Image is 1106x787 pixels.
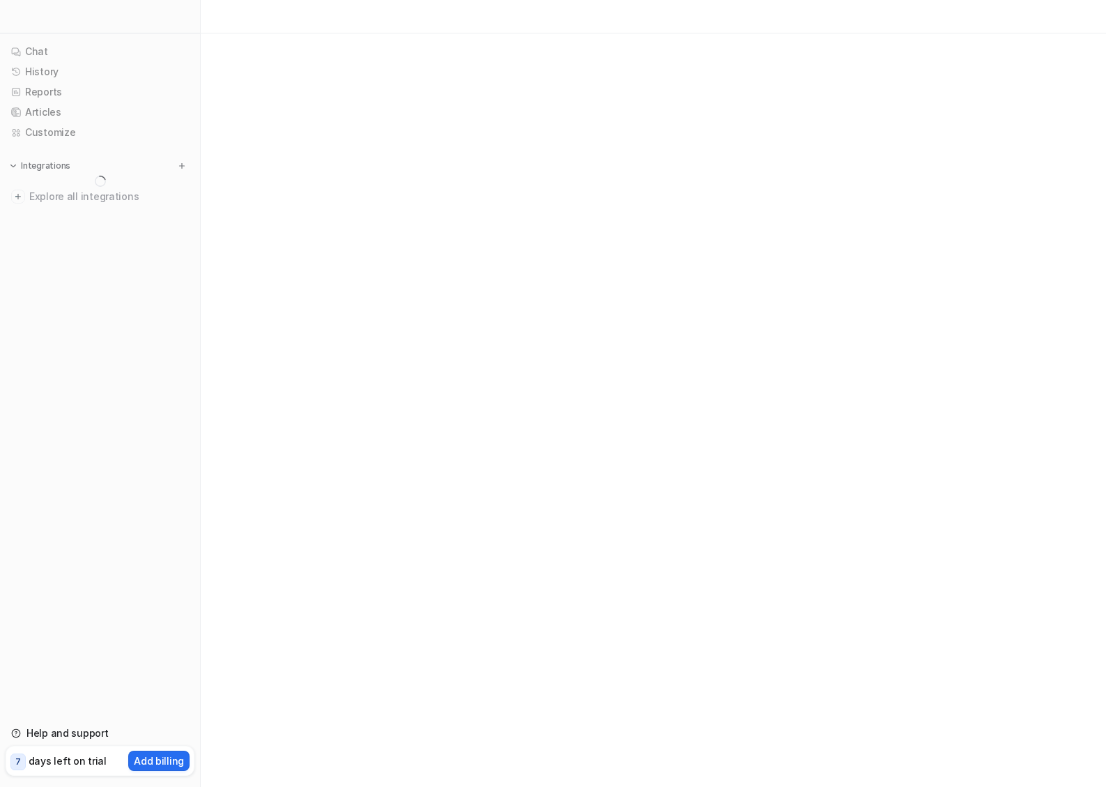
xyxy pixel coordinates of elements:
[128,751,190,771] button: Add billing
[8,161,18,171] img: expand menu
[177,161,187,171] img: menu_add.svg
[21,160,70,171] p: Integrations
[29,754,107,768] p: days left on trial
[134,754,184,768] p: Add billing
[6,42,194,61] a: Chat
[11,190,25,204] img: explore all integrations
[6,187,194,206] a: Explore all integrations
[6,102,194,122] a: Articles
[29,185,189,208] span: Explore all integrations
[6,62,194,82] a: History
[15,756,21,768] p: 7
[6,159,75,173] button: Integrations
[6,123,194,142] a: Customize
[6,724,194,743] a: Help and support
[6,82,194,102] a: Reports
